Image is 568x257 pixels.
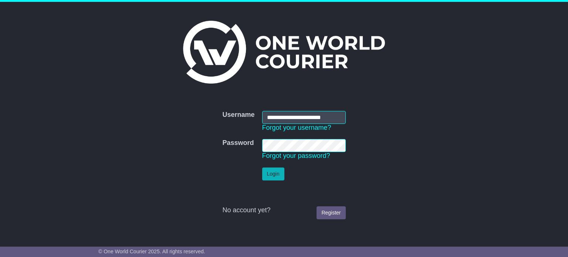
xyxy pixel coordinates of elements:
label: Password [222,139,254,147]
a: Register [317,206,345,219]
a: Forgot your username? [262,124,331,131]
span: © One World Courier 2025. All rights reserved. [98,248,205,254]
img: One World [183,21,385,84]
button: Login [262,168,284,180]
div: No account yet? [222,206,345,214]
a: Forgot your password? [262,152,330,159]
label: Username [222,111,254,119]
